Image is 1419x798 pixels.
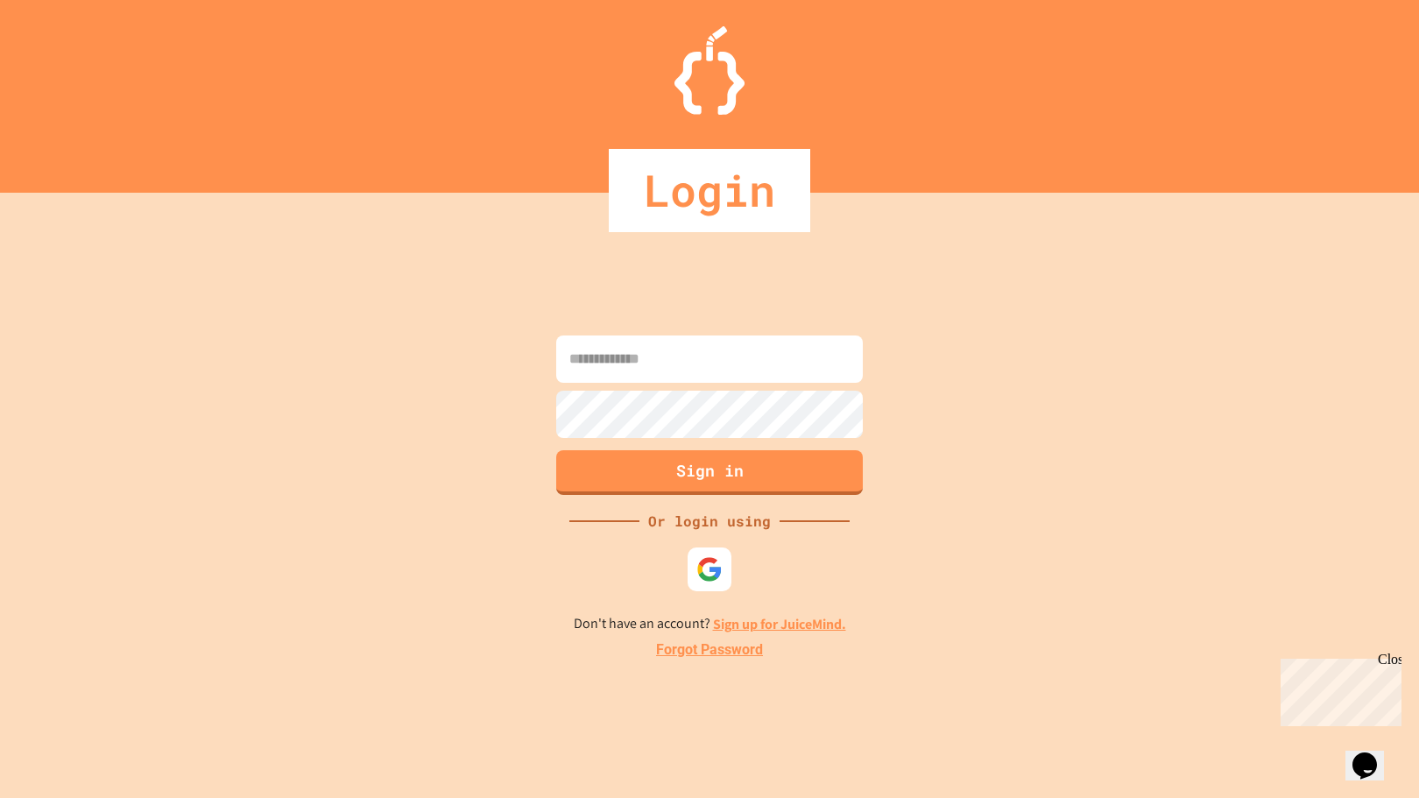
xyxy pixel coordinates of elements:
[674,26,745,115] img: Logo.svg
[1274,652,1401,726] iframe: chat widget
[656,639,763,660] a: Forgot Password
[696,556,723,583] img: google-icon.svg
[609,149,810,232] div: Login
[1345,728,1401,780] iframe: chat widget
[7,7,121,111] div: Chat with us now!Close
[574,613,846,635] p: Don't have an account?
[556,450,863,495] button: Sign in
[713,615,846,633] a: Sign up for JuiceMind.
[639,511,780,532] div: Or login using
